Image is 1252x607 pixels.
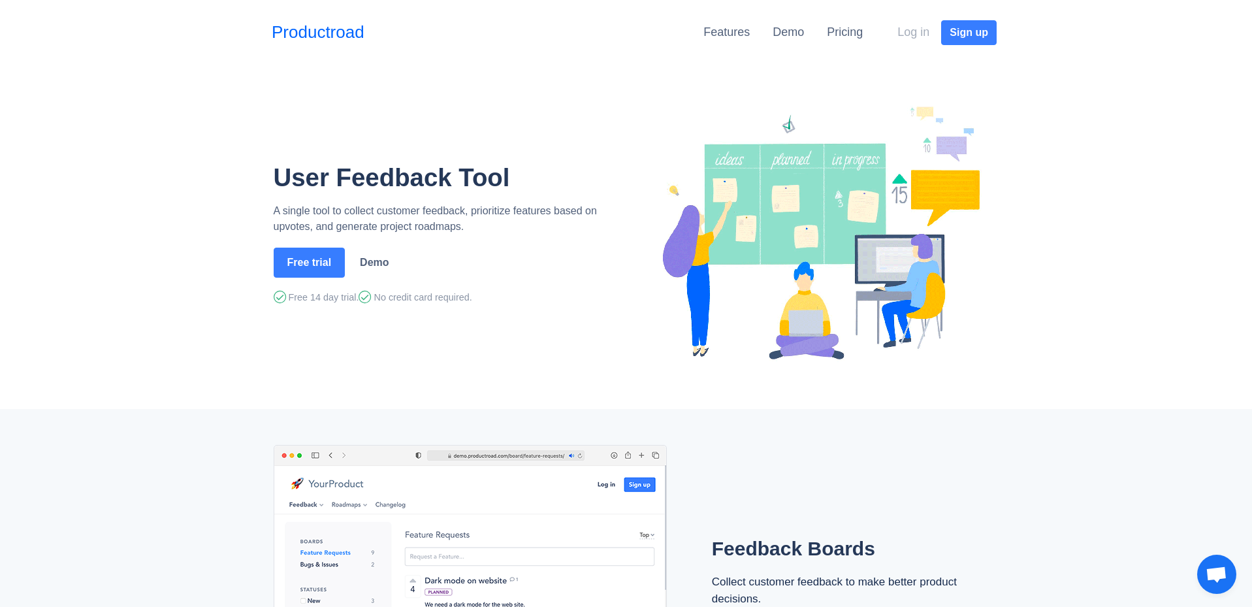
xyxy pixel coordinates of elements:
[703,25,750,39] a: Features
[272,20,364,45] a: Productroad
[889,19,938,46] button: Log in
[274,289,622,305] div: Free 14 day trial. No credit card required.
[712,574,966,607] div: Collect customer feedback to make better product decisions.
[773,25,804,39] a: Demo
[647,101,982,367] img: Productroad
[274,163,622,193] h1: User Feedback Tool
[827,25,863,39] a: Pricing
[351,250,397,275] a: Demo
[274,203,622,235] p: A single tool to collect customer feedback, prioritize features based on upvotes, and generate pr...
[1197,555,1236,594] div: Otvorený chat
[712,537,966,561] h2: Feedback Boards
[274,248,345,278] button: Free trial
[941,20,997,45] button: Sign up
